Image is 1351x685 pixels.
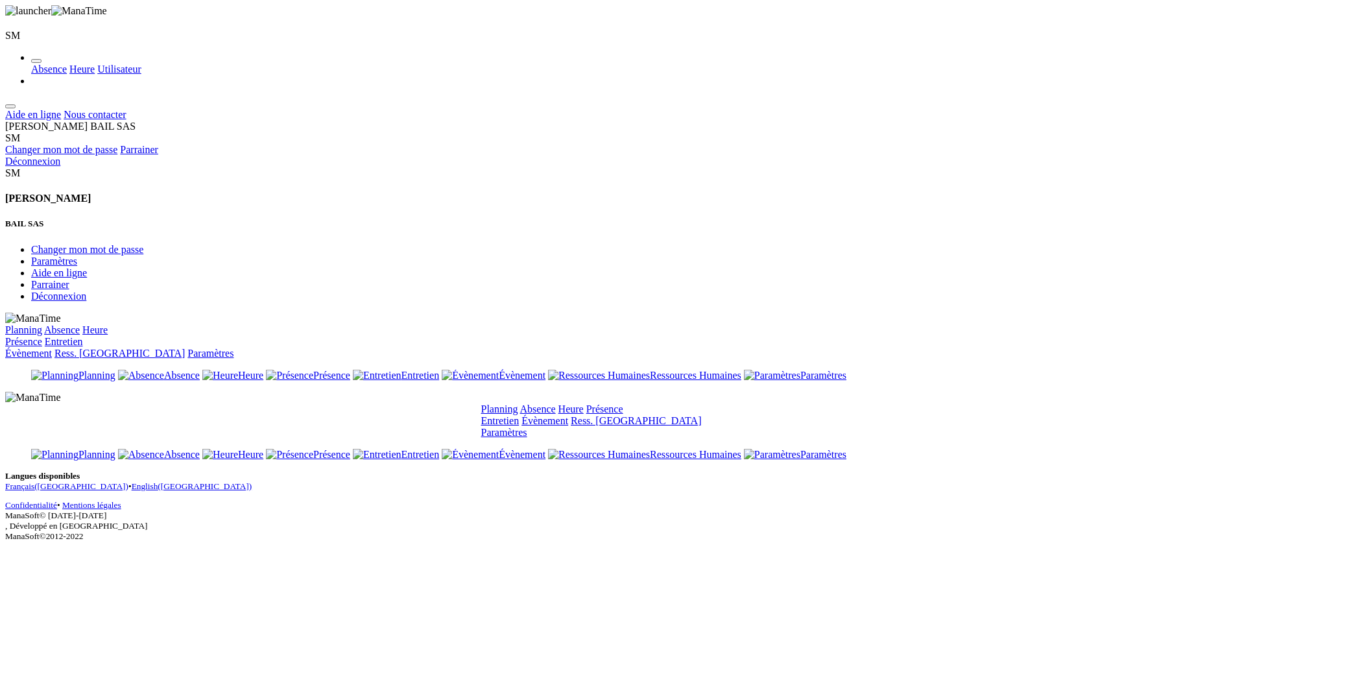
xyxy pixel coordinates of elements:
[481,415,520,426] a: Entretien
[481,403,518,415] a: Planning
[120,144,158,155] a: Parrainer
[118,449,164,461] img: Absence
[5,336,42,347] a: Présence
[548,449,741,460] a: Ressources Humaines
[353,449,401,461] img: Entretien
[266,370,350,381] a: Présence
[31,370,115,381] a: Planning
[64,109,126,120] a: Nous contacter
[69,64,95,75] a: Heure
[132,481,252,491] a: English([GEOGRAPHIC_DATA])
[353,449,439,460] a: Entretien
[5,5,51,17] img: launcher
[442,449,545,460] a: Évènement
[118,449,200,460] a: Absence
[187,348,233,359] a: Paramètres
[548,370,741,381] a: Ressources Humaines
[548,449,650,461] img: Ressources Humaines
[5,500,57,510] a: Confidentialité
[5,109,61,120] a: Aide en ligne
[266,449,313,461] img: Présence
[353,370,439,381] a: Entretien
[97,64,141,75] a: Utilisateur
[31,267,87,278] a: Aide en ligne
[5,193,1346,204] h4: [PERSON_NAME]
[744,370,846,381] a: Paramètres
[118,370,164,381] img: Absence
[54,348,185,359] a: Ress. [GEOGRAPHIC_DATA]
[5,324,42,335] a: Planning
[586,403,623,415] a: Présence
[5,167,1346,179] div: SM
[202,449,238,461] img: Heure
[5,144,117,155] a: Changer mon mot de passe
[31,370,78,381] img: Planning
[202,449,263,460] a: Heure
[31,449,115,460] a: Planning
[5,156,60,167] a: Déconnexion
[45,336,83,347] a: Entretien
[118,370,200,381] a: Absence
[202,370,263,381] a: Heure
[266,370,313,381] img: Présence
[5,121,1346,144] div: [PERSON_NAME] BAIL SAS SM
[5,219,1346,229] h5: BAIL SAS
[5,348,52,359] a: Évènement
[5,471,1346,492] p: •
[548,370,650,381] img: Ressources Humaines
[558,403,584,415] a: Heure
[5,392,61,403] img: ManaTime
[31,279,69,290] a: Parrainer
[744,370,800,381] img: Paramètres
[442,449,499,461] img: Évènement
[31,256,77,267] a: Paramètres
[31,244,143,255] a: Changer mon mot de passe
[5,313,61,324] img: ManaTime
[353,370,401,381] img: Entretien
[266,449,350,460] a: Présence
[744,449,846,460] a: Paramètres
[31,449,78,461] img: Planning
[520,403,556,415] a: Absence
[5,471,80,481] b: Langues disponibles
[62,500,121,510] a: Mentions légales
[82,324,108,335] a: Heure
[31,64,67,75] a: Absence
[44,324,80,335] a: Absence
[31,291,86,302] a: Déconnexion
[481,427,527,438] a: Paramètres
[51,5,107,17] img: ManaTime
[5,521,1346,531] div: , Développé en [GEOGRAPHIC_DATA]
[5,531,1346,542] div: ManaSoft© 2022
[571,415,701,426] a: Ress. [GEOGRAPHIC_DATA]
[34,481,128,491] span: ([GEOGRAPHIC_DATA])
[5,481,128,491] a: Français([GEOGRAPHIC_DATA])
[442,370,545,381] a: Évènement
[90,121,136,132] span: BAIL SAS
[158,481,252,491] span: ([GEOGRAPHIC_DATA])
[5,30,1346,42] div: SM
[5,121,88,132] span: [PERSON_NAME]
[5,511,1346,531] div: ManaSoft© [DATE]-[DATE]
[202,370,238,381] img: Heure
[744,449,800,461] img: Paramètres
[442,370,499,381] img: Évènement
[46,531,66,541] span: 2012-
[521,415,568,426] a: Évènement
[5,132,1346,144] div: SM
[5,500,60,510] span: •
